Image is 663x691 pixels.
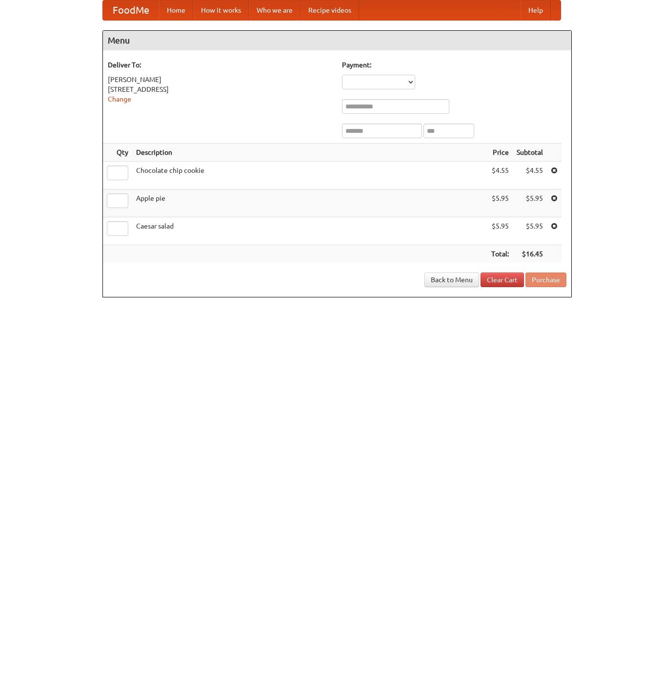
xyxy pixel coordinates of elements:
[521,0,551,20] a: Help
[103,0,159,20] a: FoodMe
[513,217,547,245] td: $5.95
[108,95,131,103] a: Change
[487,217,513,245] td: $5.95
[301,0,359,20] a: Recipe videos
[132,144,487,162] th: Description
[108,75,332,84] div: [PERSON_NAME]
[103,144,132,162] th: Qty
[159,0,193,20] a: Home
[513,144,547,162] th: Subtotal
[487,189,513,217] td: $5.95
[513,162,547,189] td: $4.55
[132,217,487,245] td: Caesar salad
[342,60,566,70] h5: Payment:
[193,0,249,20] a: How it works
[513,245,547,263] th: $16.45
[132,189,487,217] td: Apple pie
[487,144,513,162] th: Price
[424,272,479,287] a: Back to Menu
[108,60,332,70] h5: Deliver To:
[481,272,524,287] a: Clear Cart
[487,162,513,189] td: $4.55
[103,31,571,50] h4: Menu
[108,84,332,94] div: [STREET_ADDRESS]
[249,0,301,20] a: Who we are
[525,272,566,287] button: Purchase
[487,245,513,263] th: Total:
[513,189,547,217] td: $5.95
[132,162,487,189] td: Chocolate chip cookie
